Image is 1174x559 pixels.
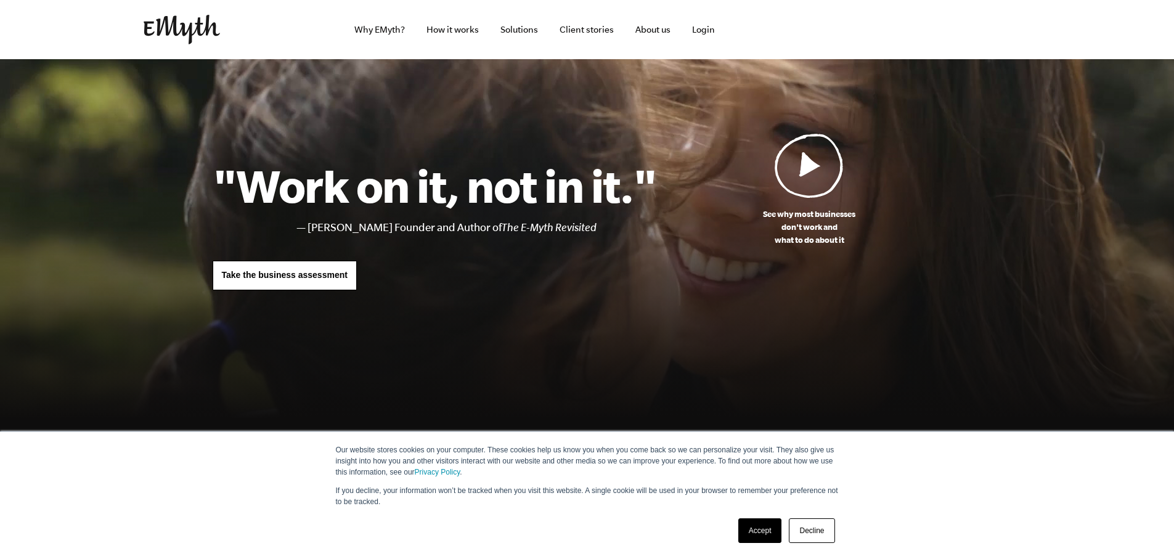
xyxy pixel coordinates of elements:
p: Our website stores cookies on your computer. These cookies help us know you when you come back so... [336,444,839,478]
img: EMyth [144,15,220,44]
a: Accept [738,518,782,543]
a: Privacy Policy [415,468,460,476]
span: Take the business assessment [222,270,348,280]
i: The E-Myth Revisited [502,221,597,234]
iframe: Embedded CTA [766,16,895,43]
a: Decline [789,518,834,543]
img: Play Video [775,133,844,198]
a: Take the business assessment [213,261,357,290]
p: See why most businesses don't work and what to do about it [657,208,962,247]
li: [PERSON_NAME] Founder and Author of [308,219,657,237]
iframe: Embedded CTA [902,16,1031,43]
a: See why most businessesdon't work andwhat to do about it [657,133,962,247]
p: If you decline, your information won’t be tracked when you visit this website. A single cookie wi... [336,485,839,507]
h1: "Work on it, not in it." [213,158,657,213]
